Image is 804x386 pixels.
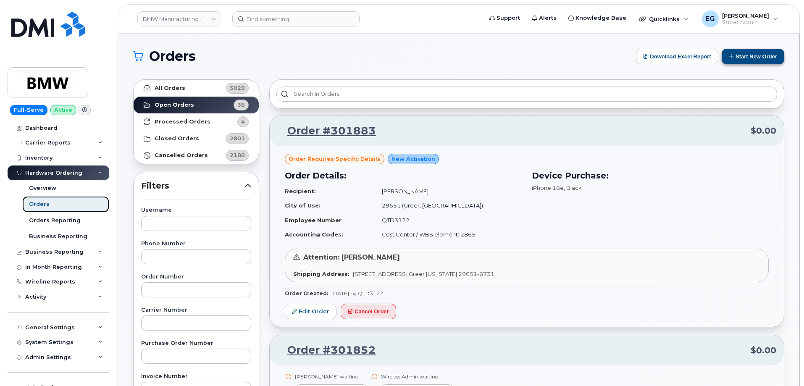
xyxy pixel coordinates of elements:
[149,50,196,63] span: Orders
[141,241,251,247] label: Phone Number
[155,152,208,159] strong: Cancelled Orders
[230,151,245,159] span: 2188
[751,125,776,137] span: $0.00
[141,374,251,379] label: Invoice Number
[141,180,244,192] span: Filters
[295,373,368,380] div: [PERSON_NAME] waiting
[277,123,376,139] a: Order #301883
[285,188,316,194] strong: Recipient:
[285,217,342,223] strong: Employee Number
[276,87,777,102] input: Search in orders
[293,270,349,277] strong: Shipping Address:
[134,97,259,113] a: Open Orders36
[722,49,784,64] button: Start New Order
[751,344,776,357] span: $0.00
[374,227,522,242] td: Cost Center / WBS element: 2865
[391,155,435,163] span: New Activation
[134,130,259,147] a: Closed Orders2801
[141,307,251,313] label: Carrier Number
[374,198,522,213] td: 29651 (Greer, [GEOGRAPHIC_DATA])
[155,102,194,108] strong: Open Orders
[374,184,522,199] td: [PERSON_NAME]
[155,118,210,125] strong: Processed Orders
[134,147,259,164] a: Cancelled Orders2188
[303,253,400,261] span: Attention: [PERSON_NAME]
[636,49,718,64] button: Download Excel Report
[134,113,259,130] a: Processed Orders4
[381,373,454,380] div: Wireless Admin waiting
[277,343,376,358] a: Order #301852
[141,207,251,213] label: Username
[237,101,245,109] span: 36
[331,290,383,297] span: [DATE] by QTD3122
[155,85,185,92] strong: All Orders
[374,213,522,228] td: QTD3122
[341,304,396,319] button: Cancel Order
[289,155,381,163] span: Order requires Specific details
[285,202,321,209] strong: City of Use:
[353,270,494,277] span: [STREET_ADDRESS] Greer [US_STATE] 29651-6731
[155,135,199,142] strong: Closed Orders
[141,274,251,280] label: Order Number
[285,304,336,319] a: Edit Order
[767,349,798,380] iframe: Messenger Launcher
[141,341,251,346] label: Purchase Order Number
[241,118,245,126] span: 4
[230,84,245,92] span: 5029
[285,169,522,182] h3: Order Details:
[532,169,769,182] h3: Device Purchase:
[532,184,564,191] span: iPhone 16e
[230,134,245,142] span: 2801
[564,184,582,191] span: , Black
[134,80,259,97] a: All Orders5029
[285,231,343,238] strong: Accounting Codes:
[285,290,328,297] strong: Order Created:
